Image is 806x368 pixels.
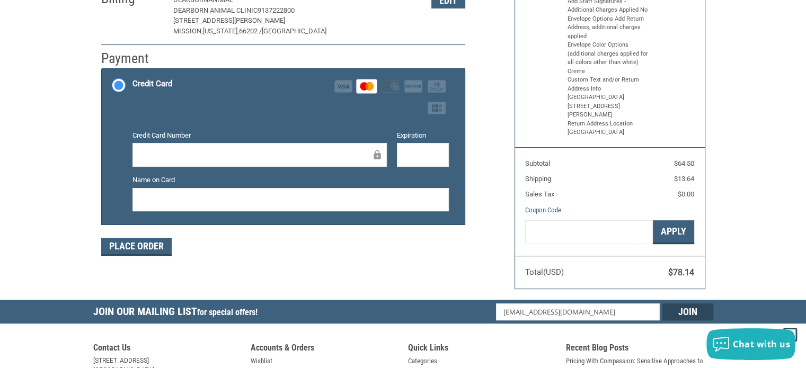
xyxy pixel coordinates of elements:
[258,6,295,14] span: 9137222800
[525,190,554,198] span: Sales Tax
[203,27,239,35] span: [US_STATE],
[101,238,172,256] button: Place Order
[525,159,550,167] span: Subtotal
[93,343,241,356] h5: Contact Us
[132,175,449,185] label: Name on Card
[173,6,258,14] span: Dearborn Animal Clinic
[239,27,262,35] span: 66202 /
[408,343,555,356] h5: Quick Links
[706,328,795,360] button: Chat with us
[668,267,694,277] span: $78.14
[525,267,564,277] span: Total (USD)
[197,307,258,317] span: for special offers!
[525,220,653,244] input: Gift Certificate or Coupon Code
[408,356,437,366] a: Categories
[566,343,713,356] h5: Recent Blog Posts
[251,356,272,366] a: Wishlist
[132,130,387,141] label: Credit Card Number
[662,303,713,320] input: Join
[568,120,650,137] li: Return Address Location [GEOGRAPHIC_DATA]
[132,75,172,93] div: Credit Card
[251,343,398,356] h5: Accounts & Orders
[678,190,694,198] span: $0.00
[173,27,203,35] span: Mission,
[525,175,551,183] span: Shipping
[568,41,650,76] li: Envelope Color Options (additional charges applied for all colors other than white) Creme
[733,338,790,350] span: Chat with us
[262,27,326,35] span: [GEOGRAPHIC_DATA]
[496,303,660,320] input: Email
[653,220,694,244] button: Apply
[93,300,263,327] h5: Join Our Mailing List
[674,175,694,183] span: $13.64
[568,15,650,41] li: Envelope Options Add Return Address, additional charges applied
[525,206,561,214] a: Coupon Code
[674,159,694,167] span: $64.50
[568,76,650,120] li: Custom Text and/or Return Address Info [GEOGRAPHIC_DATA] [STREET_ADDRESS][PERSON_NAME]
[101,50,163,67] h2: Payment
[173,16,285,24] span: [STREET_ADDRESS][PERSON_NAME]
[397,130,449,141] label: Expiration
